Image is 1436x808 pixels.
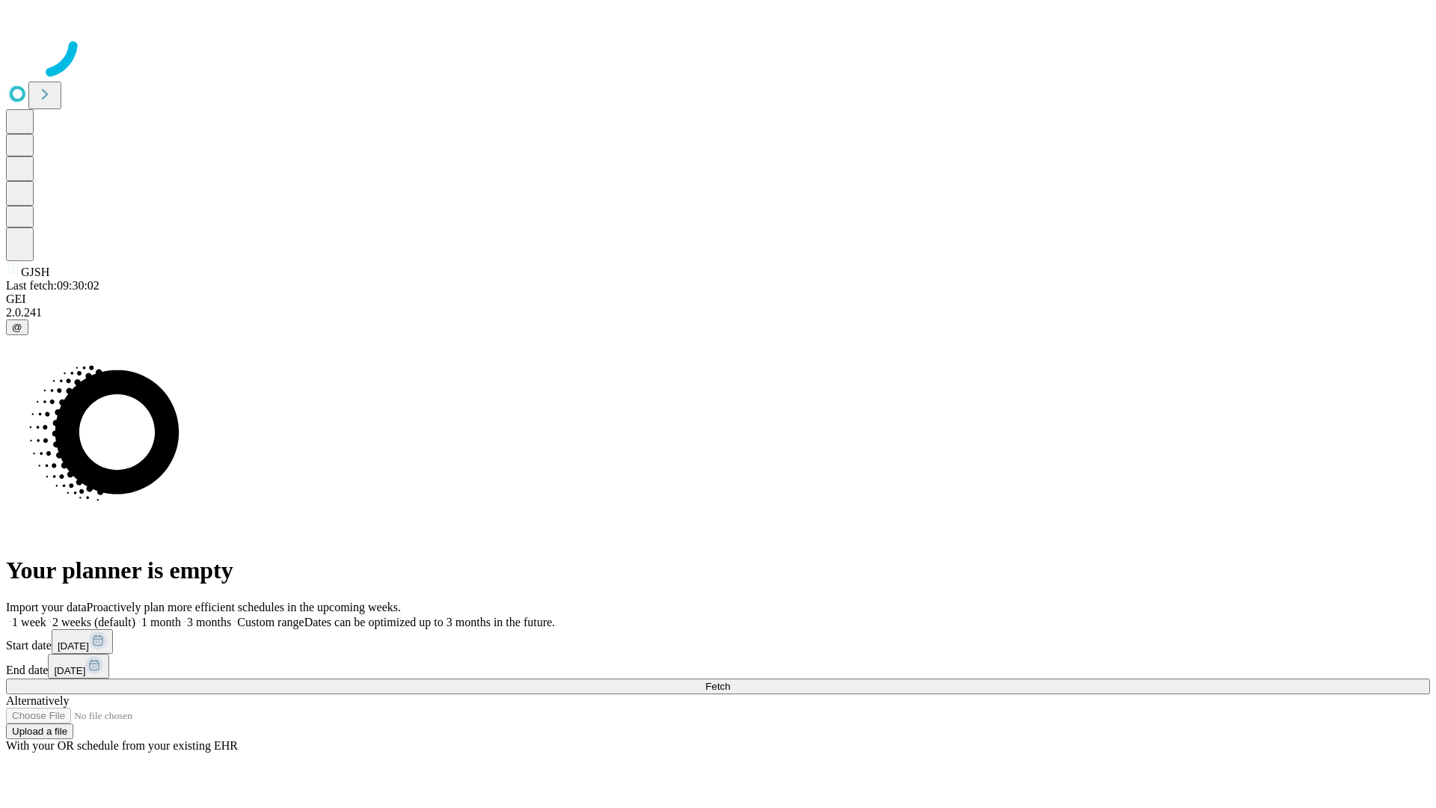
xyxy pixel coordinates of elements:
[304,616,555,628] span: Dates can be optimized up to 3 months in the future.
[237,616,304,628] span: Custom range
[6,723,73,739] button: Upload a file
[187,616,231,628] span: 3 months
[6,629,1430,654] div: Start date
[21,266,49,278] span: GJSH
[48,654,109,679] button: [DATE]
[6,319,28,335] button: @
[6,679,1430,694] button: Fetch
[6,654,1430,679] div: End date
[705,681,730,692] span: Fetch
[52,629,113,654] button: [DATE]
[6,557,1430,584] h1: Your planner is empty
[6,306,1430,319] div: 2.0.241
[87,601,401,613] span: Proactively plan more efficient schedules in the upcoming weeks.
[6,279,99,292] span: Last fetch: 09:30:02
[52,616,135,628] span: 2 weeks (default)
[6,293,1430,306] div: GEI
[54,665,85,676] span: [DATE]
[12,616,46,628] span: 1 week
[6,601,87,613] span: Import your data
[12,322,22,333] span: @
[141,616,181,628] span: 1 month
[58,640,89,652] span: [DATE]
[6,739,238,752] span: With your OR schedule from your existing EHR
[6,694,69,707] span: Alternatively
